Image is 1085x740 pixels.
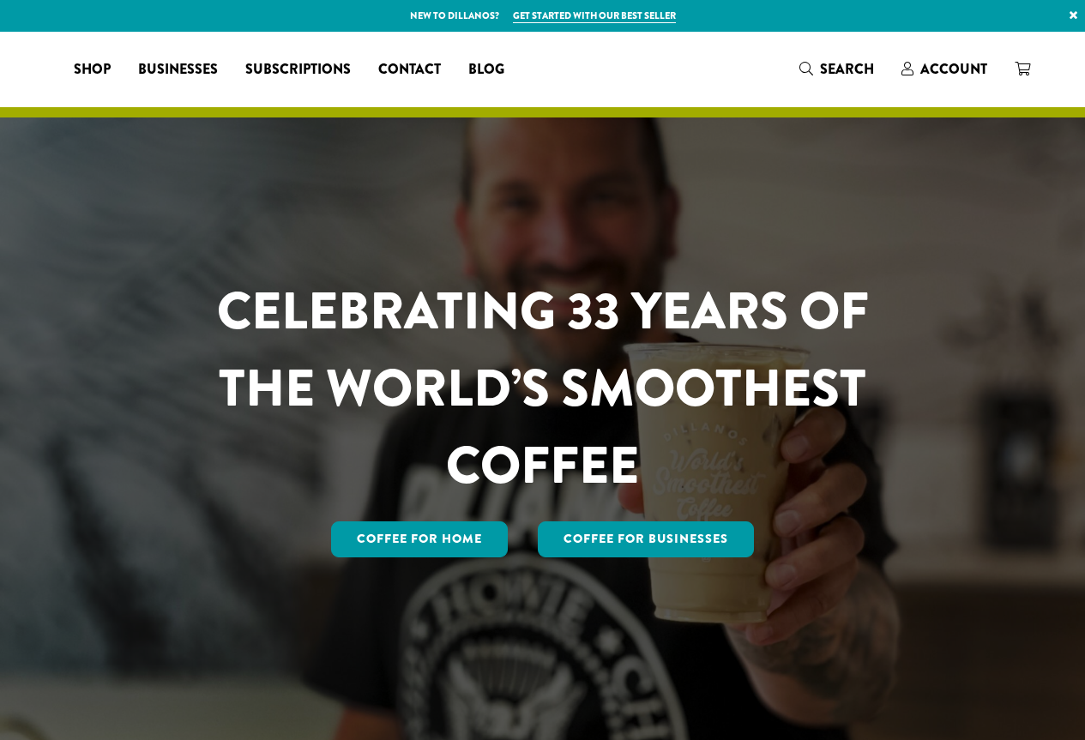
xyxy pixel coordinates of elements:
h1: CELEBRATING 33 YEARS OF THE WORLD’S SMOOTHEST COFFEE [166,273,919,504]
span: Contact [378,59,441,81]
span: Search [820,59,874,79]
a: Get started with our best seller [513,9,676,23]
span: Businesses [138,59,218,81]
a: Coffee for Home [331,521,508,557]
span: Subscriptions [245,59,351,81]
a: Coffee For Businesses [538,521,754,557]
span: Account [920,59,987,79]
span: Shop [74,59,111,81]
span: Blog [468,59,504,81]
a: Shop [60,56,124,83]
a: Search [786,55,888,83]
